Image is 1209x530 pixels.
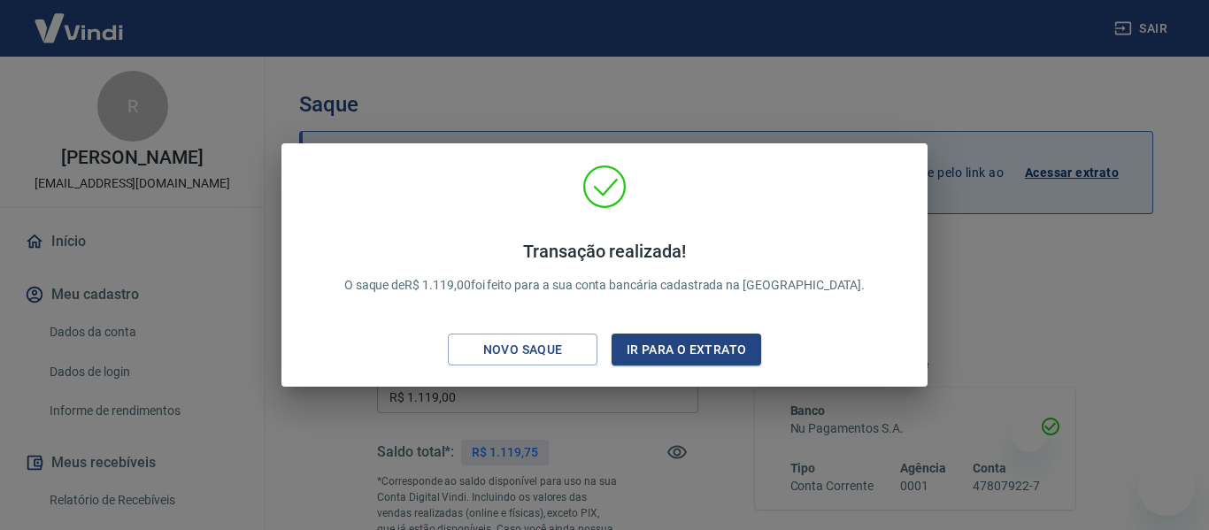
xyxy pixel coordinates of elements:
iframe: Botão para abrir a janela de mensagens [1138,459,1195,516]
button: Novo saque [448,334,597,366]
button: Ir para o extrato [612,334,761,366]
iframe: Fechar mensagem [1012,417,1047,452]
h4: Transação realizada! [344,241,866,262]
div: Novo saque [462,339,584,361]
p: O saque de R$ 1.119,00 foi feito para a sua conta bancária cadastrada na [GEOGRAPHIC_DATA]. [344,241,866,295]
